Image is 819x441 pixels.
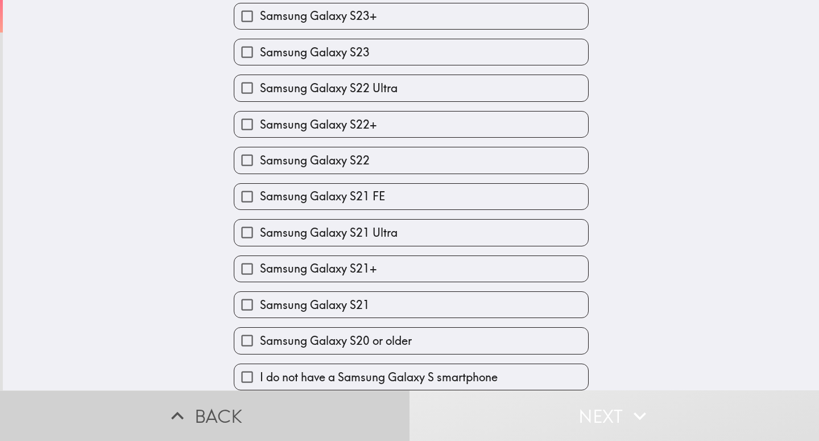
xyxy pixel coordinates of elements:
[260,225,398,241] span: Samsung Galaxy S21 Ultra
[234,147,588,173] button: Samsung Galaxy S22
[234,292,588,318] button: Samsung Galaxy S21
[234,75,588,101] button: Samsung Galaxy S22 Ultra
[234,3,588,29] button: Samsung Galaxy S23+
[260,153,370,168] span: Samsung Galaxy S22
[234,220,588,245] button: Samsung Galaxy S21 Ultra
[234,256,588,282] button: Samsung Galaxy S21+
[260,297,370,313] span: Samsung Galaxy S21
[260,333,412,349] span: Samsung Galaxy S20 or older
[260,117,377,133] span: Samsung Galaxy S22+
[260,44,370,60] span: Samsung Galaxy S23
[260,369,498,385] span: I do not have a Samsung Galaxy S smartphone
[234,39,588,65] button: Samsung Galaxy S23
[234,112,588,137] button: Samsung Galaxy S22+
[234,364,588,390] button: I do not have a Samsung Galaxy S smartphone
[409,390,819,441] button: Next
[260,261,377,277] span: Samsung Galaxy S21+
[260,188,385,204] span: Samsung Galaxy S21 FE
[234,328,588,353] button: Samsung Galaxy S20 or older
[234,184,588,209] button: Samsung Galaxy S21 FE
[260,8,377,24] span: Samsung Galaxy S23+
[260,80,398,96] span: Samsung Galaxy S22 Ultra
